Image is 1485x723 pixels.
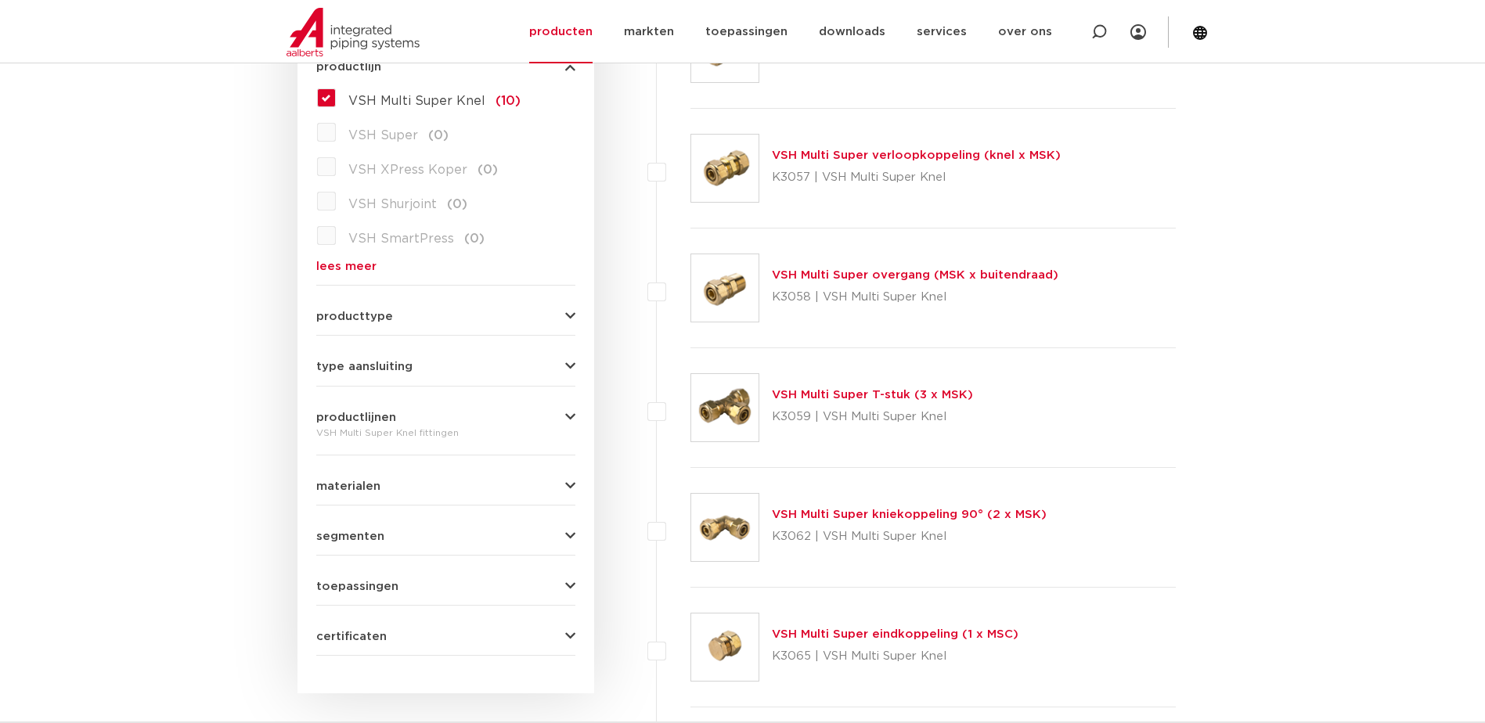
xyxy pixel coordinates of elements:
button: productlijnen [316,412,575,423]
p: K3059 | VSH Multi Super Knel [772,405,973,430]
span: segmenten [316,531,384,542]
a: lees meer [316,261,575,272]
a: VSH Multi Super kniekoppeling 90° (2 x MSK) [772,509,1047,520]
span: (0) [428,129,449,142]
img: Thumbnail for VSH Multi Super overgang (MSK x buitendraad) [691,254,759,322]
button: productlijn [316,61,575,73]
span: toepassingen [316,581,398,592]
button: toepassingen [316,581,575,592]
button: producttype [316,311,575,322]
p: K3062 | VSH Multi Super Knel [772,524,1047,549]
p: K3058 | VSH Multi Super Knel [772,285,1058,310]
button: materialen [316,480,575,492]
span: (10) [496,95,521,107]
img: Thumbnail for VSH Multi Super verloopkoppeling (knel x MSK) [691,135,759,202]
span: certificaten [316,631,387,642]
span: VSH Shurjoint [348,198,437,210]
a: VSH Multi Super eindkoppeling (1 x MSC) [772,628,1018,640]
button: certificaten [316,631,575,642]
p: K3065 | VSH Multi Super Knel [772,644,1018,669]
span: (0) [447,198,467,210]
button: segmenten [316,531,575,542]
div: VSH Multi Super Knel fittingen [316,423,575,442]
span: productlijnen [316,412,396,423]
a: VSH Multi Super T-stuk (3 x MSK) [772,389,973,401]
span: VSH XPress Koper [348,164,467,176]
button: type aansluiting [316,361,575,372]
img: Thumbnail for VSH Multi Super T-stuk (3 x MSK) [691,374,759,441]
a: VSH Multi Super verloopkoppeling (knel x MSK) [772,149,1061,161]
img: Thumbnail for VSH Multi Super kniekoppeling 90° (2 x MSK) [691,494,759,561]
span: (0) [464,232,485,245]
span: materialen [316,480,380,492]
a: VSH Multi Super overgang (MSK x buitendraad) [772,269,1058,281]
span: VSH SmartPress [348,232,454,245]
span: (0) [478,164,498,176]
span: productlijn [316,61,381,73]
span: VSH Multi Super Knel [348,95,485,107]
p: K3057 | VSH Multi Super Knel [772,165,1061,190]
span: VSH Super [348,129,418,142]
span: producttype [316,311,393,322]
img: Thumbnail for VSH Multi Super eindkoppeling (1 x MSC) [691,613,759,681]
span: type aansluiting [316,361,413,372]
